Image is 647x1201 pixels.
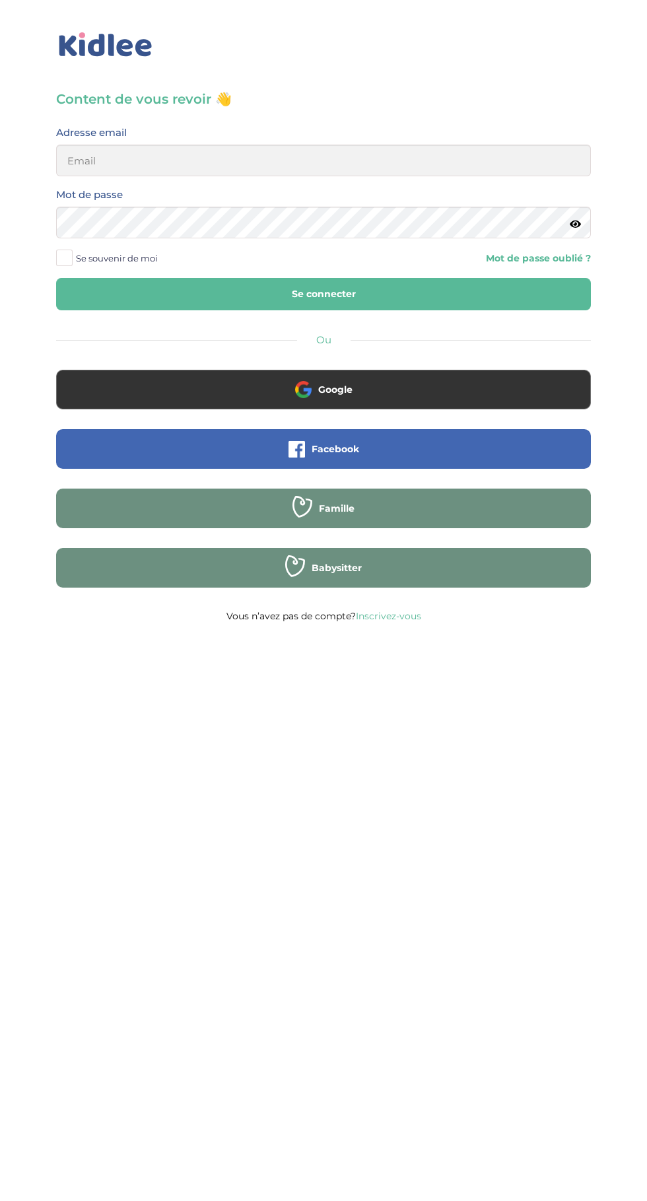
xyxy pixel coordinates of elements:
button: Se connecter [56,278,591,310]
span: Se souvenir de moi [76,250,158,267]
h3: Content de vous revoir 👋 [56,90,591,108]
span: Google [318,383,353,396]
label: Adresse email [56,124,127,141]
button: Facebook [56,429,591,469]
a: Babysitter [56,570,591,583]
img: facebook.png [289,441,305,458]
span: Babysitter [312,561,362,574]
span: Facebook [312,442,359,456]
a: Inscrivez-vous [356,610,421,622]
button: Famille [56,489,591,528]
img: logo_kidlee_bleu [56,30,155,60]
input: Email [56,145,591,176]
label: Mot de passe [56,186,123,203]
a: Facebook [56,452,591,464]
span: Famille [319,502,355,515]
button: Babysitter [56,548,591,588]
span: Ou [316,333,331,346]
img: google.png [295,381,312,397]
a: Famille [56,511,591,524]
button: Google [56,370,591,409]
a: Mot de passe oublié ? [486,252,591,265]
p: Vous n’avez pas de compte? [56,607,591,625]
a: Google [56,392,591,405]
